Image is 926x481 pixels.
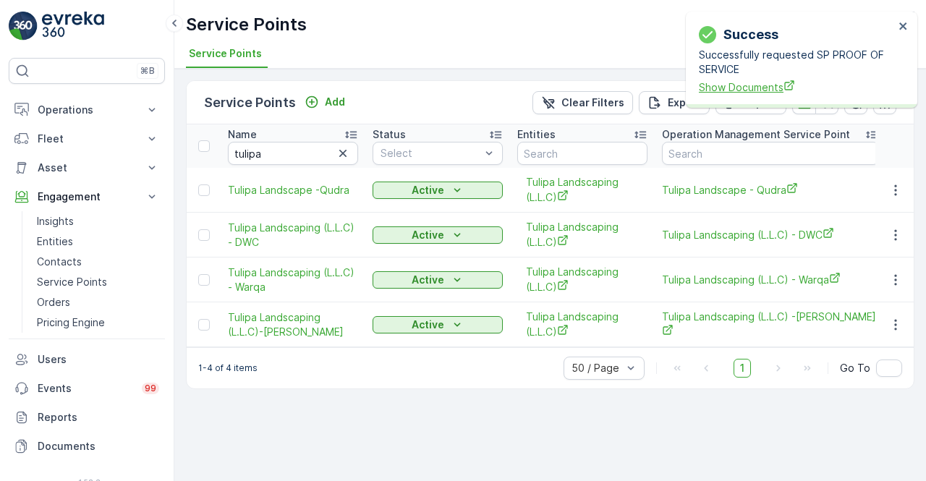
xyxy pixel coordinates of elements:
[140,65,155,77] p: ⌘B
[526,310,639,339] a: Tulipa Landscaping (L.L.C)
[9,95,165,124] button: Operations
[38,410,159,425] p: Reports
[31,272,165,292] a: Service Points
[373,316,503,333] button: Active
[198,362,258,374] p: 1-4 of 4 items
[37,295,70,310] p: Orders
[373,226,503,244] button: Active
[299,93,351,111] button: Add
[662,182,879,197] a: Tulipa Landscape - Qudra
[373,271,503,289] button: Active
[228,183,358,197] a: Tulipa Landscape -Qudra
[31,292,165,312] a: Orders
[228,310,358,339] a: Tulipa Landscaping (L.L.C)-Barsha
[31,312,165,333] a: Pricing Engine
[189,46,262,61] span: Service Points
[37,315,105,330] p: Pricing Engine
[381,146,480,161] p: Select
[42,12,104,41] img: logo_light-DOdMpM7g.png
[31,231,165,252] a: Entities
[37,214,74,229] p: Insights
[186,13,307,36] p: Service Points
[662,127,850,142] p: Operation Management Service Point
[31,252,165,272] a: Contacts
[9,182,165,211] button: Engagement
[662,310,879,339] a: Tulipa Landscaping (L.L.C) -Barsha
[840,361,870,375] span: Go To
[668,95,701,110] p: Export
[198,319,210,331] div: Toggle Row Selected
[723,25,778,45] p: Success
[9,432,165,461] a: Documents
[228,127,257,142] p: Name
[9,12,38,41] img: logo
[412,273,444,287] p: Active
[699,48,894,77] p: Successfully requested SP PROOF OF SERVICE
[9,124,165,153] button: Fleet
[526,175,639,205] a: Tulipa Landscaping (L.L.C)
[31,211,165,231] a: Insights
[412,228,444,242] p: Active
[662,227,879,242] a: Tulipa Landscaping (L.L.C) - DWC
[38,352,159,367] p: Users
[325,95,345,109] p: Add
[412,318,444,332] p: Active
[9,403,165,432] a: Reports
[228,142,358,165] input: Search
[532,91,633,114] button: Clear Filters
[38,103,136,117] p: Operations
[198,274,210,286] div: Toggle Row Selected
[37,275,107,289] p: Service Points
[9,374,165,403] a: Events99
[662,142,879,165] input: Search
[9,345,165,374] a: Users
[228,221,358,250] a: Tulipa Landscaping (L.L.C) - DWC
[517,127,556,142] p: Entities
[38,132,136,146] p: Fleet
[561,95,624,110] p: Clear Filters
[9,153,165,182] button: Asset
[204,93,296,113] p: Service Points
[373,127,406,142] p: Status
[38,161,136,175] p: Asset
[228,310,358,339] span: Tulipa Landscaping (L.L.C)-[PERSON_NAME]
[412,183,444,197] p: Active
[662,310,879,339] span: Tulipa Landscaping (L.L.C) -[PERSON_NAME]
[38,439,159,454] p: Documents
[526,265,639,294] a: Tulipa Landscaping (L.L.C)
[517,142,647,165] input: Search
[198,229,210,241] div: Toggle Row Selected
[38,190,136,204] p: Engagement
[228,265,358,294] a: Tulipa Landscaping (L.L.C) - Warqa
[639,91,710,114] button: Export
[734,359,751,378] span: 1
[899,20,909,34] button: close
[37,234,73,249] p: Entities
[198,184,210,196] div: Toggle Row Selected
[37,255,82,269] p: Contacts
[662,272,879,287] a: Tulipa Landscaping (L.L.C) - Warqa
[38,381,133,396] p: Events
[699,80,894,95] a: Show Documents
[373,182,503,199] button: Active
[145,383,156,394] p: 99
[526,220,639,250] a: Tulipa Landscaping (L.L.C)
